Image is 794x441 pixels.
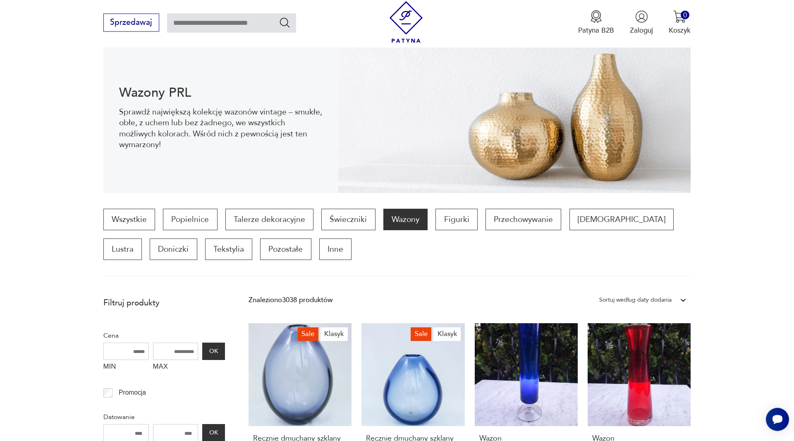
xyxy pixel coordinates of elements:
[153,360,198,376] label: MAX
[225,209,313,230] a: Talerze dekoracyjne
[669,10,691,35] button: 0Koszyk
[249,295,332,305] div: Znaleziono 3038 produktów
[205,238,252,260] a: Tekstylia
[673,10,686,23] img: Ikona koszyka
[150,238,197,260] a: Doniczki
[578,10,614,35] button: Patyna B2B
[119,107,323,150] p: Sprawdź największą kolekcję wazonów vintage – smukłe, obłe, z uchem lub bez żadnego, we wszystkic...
[103,238,142,260] a: Lustra
[630,26,653,35] p: Zaloguj
[599,295,672,305] div: Sortuj według daty dodania
[435,209,477,230] a: Figurki
[103,20,159,26] a: Sprzedawaj
[103,360,149,376] label: MIN
[103,14,159,32] button: Sprzedawaj
[103,330,225,341] p: Cena
[578,10,614,35] a: Ikona medaluPatyna B2B
[630,10,653,35] button: Zaloguj
[319,238,352,260] a: Inne
[321,209,375,230] a: Świeczniki
[485,209,561,230] a: Przechowywanie
[569,209,674,230] a: [DEMOGRAPHIC_DATA]
[202,343,225,360] button: OK
[385,1,427,43] img: Patyna - sklep z meblami i dekoracjami vintage
[103,298,225,308] p: Filtruj produkty
[681,11,689,19] div: 0
[383,209,428,230] a: Wazony
[119,87,323,99] h1: Wazony PRL
[766,408,789,431] iframe: Smartsupp widget button
[279,17,291,29] button: Szukaj
[338,44,691,193] img: Wazony vintage
[590,10,603,23] img: Ikona medalu
[635,10,648,23] img: Ikonka użytkownika
[163,209,217,230] a: Popielnice
[119,387,146,398] p: Promocja
[669,26,691,35] p: Koszyk
[103,209,155,230] a: Wszystkie
[103,412,225,422] p: Datowanie
[260,238,311,260] a: Pozostałe
[578,26,614,35] p: Patyna B2B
